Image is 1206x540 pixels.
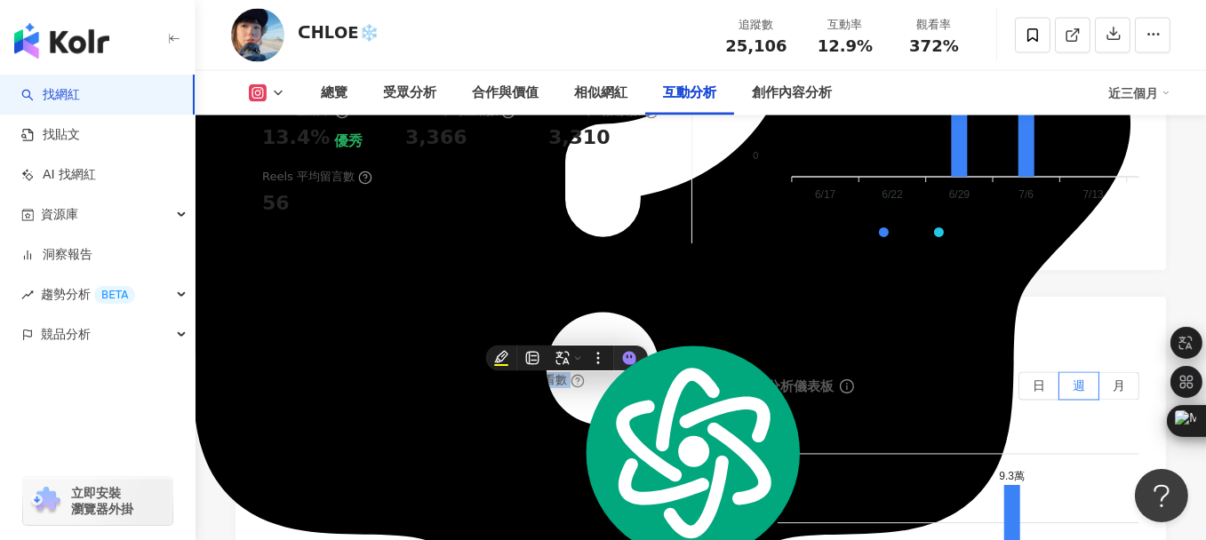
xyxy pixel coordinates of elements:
span: 立即安裝 瀏覽器外掛 [71,485,133,517]
div: 按讚數 [894,227,923,239]
div: 13.4% [262,124,330,152]
span: info-circle [837,377,857,396]
div: 互動分析 [663,83,716,104]
div: 觀看率 [900,16,968,34]
a: chrome extension立即安裝 瀏覽器外掛 [23,477,172,525]
span: 日 [1033,379,1045,393]
tspan: 6/17 [815,188,836,201]
div: 留言數 [949,227,978,239]
span: 資源庫 [41,195,78,234]
div: 近三個月 [1108,79,1170,107]
div: 互動率 [811,16,879,34]
div: ᑕᕼᒪOE❄️ [298,21,379,44]
a: 洞察報告 [21,246,92,264]
tspan: 0 [753,151,758,162]
tspan: 7/6 [1019,188,1034,201]
div: 3,366 [405,124,467,152]
tspan: 7/13 [1083,188,1105,201]
div: 追蹤數 [723,16,790,34]
div: 總覽 [321,83,347,104]
div: 合作與價值 [472,83,539,104]
iframe: Help Scout Beacon - Open [1135,469,1188,522]
div: 優秀 [334,131,363,151]
a: AI 找網紅 [21,166,96,184]
div: 3,310 [548,124,611,152]
div: 影音觀看分析儀表板 [715,377,835,396]
span: 12.9% [818,37,873,55]
span: 週 [1073,379,1085,393]
tspan: 6/29 [949,188,970,201]
div: Reels 平均留言數 [262,169,372,185]
span: 競品分析 [41,314,91,354]
span: rise [21,289,34,301]
img: logo [14,23,109,59]
span: 趨勢分析 [41,274,135,314]
div: BETA [94,286,135,304]
div: 創作內容分析 [752,83,832,104]
span: 月 [1113,379,1125,393]
div: 56 [262,190,290,218]
span: 25,106 [725,36,787,55]
div: 相似網紅 [574,83,627,104]
img: KOL Avatar [231,9,284,62]
a: 找貼文 [21,126,80,144]
img: chrome extension [28,487,63,515]
span: 372% [909,37,959,55]
div: 受眾分析 [383,83,436,104]
a: search找網紅 [21,86,80,104]
tspan: 6/22 [882,188,903,201]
